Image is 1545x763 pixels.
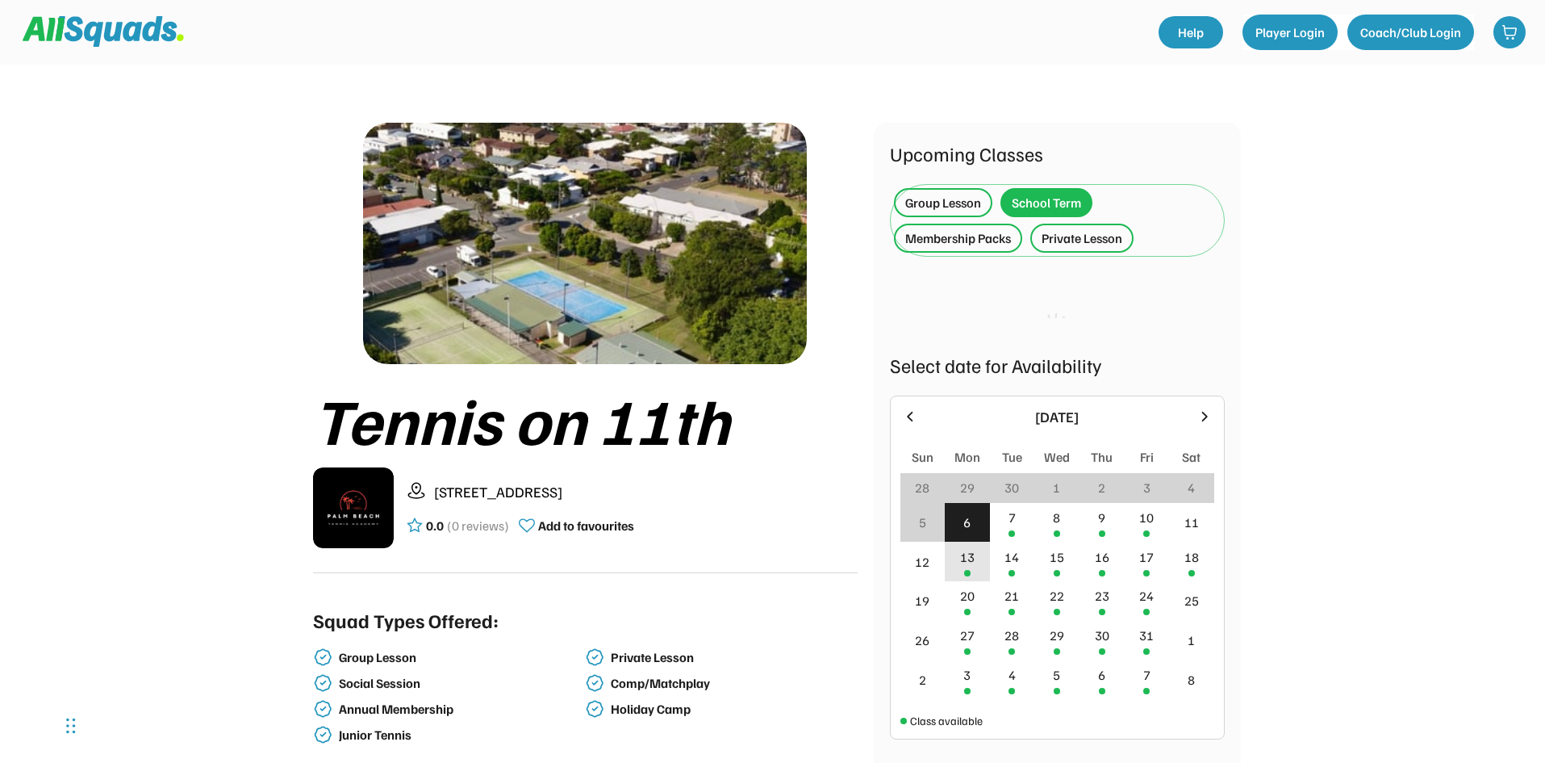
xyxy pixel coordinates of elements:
div: 5 [1053,665,1060,685]
div: Private Lesson [611,650,854,665]
div: 8 [1188,670,1195,690]
div: 14 [1004,547,1019,567]
div: Tennis on 11th [313,384,858,455]
div: 7 [1008,508,1016,527]
img: check-verified-01.svg [585,648,604,667]
div: Annual Membership [339,702,583,717]
img: check-verified-01.svg [313,725,332,744]
div: Fri [1140,447,1154,467]
div: 3 [1143,478,1150,497]
div: 6 [1098,665,1105,685]
div: 26 [915,631,929,650]
div: 27 [960,626,975,645]
div: Thu [1091,447,1113,467]
img: check-verified-01.svg [313,673,332,693]
div: Sat [1182,447,1201,467]
div: 8 [1053,508,1060,527]
div: 20 [960,586,975,606]
div: [STREET_ADDRESS] [434,481,858,503]
div: 29 [960,478,975,497]
div: Squad Types Offered: [313,606,499,635]
div: 29 [1050,626,1064,645]
div: 30 [1004,478,1019,497]
div: 10 [1139,508,1154,527]
div: 1 [1053,478,1060,497]
div: 6 [963,513,971,532]
div: 13 [960,547,975,567]
div: Tue [1002,447,1022,467]
img: check-verified-01.svg [313,648,332,667]
div: School Term [1012,193,1081,212]
img: check-verified-01.svg [585,699,604,719]
div: 25 [1184,591,1199,610]
div: 24 [1139,586,1154,606]
img: IMG_2979.png [313,467,394,548]
div: Group Lesson [339,650,583,665]
div: Social Session [339,676,583,691]
img: check-verified-01.svg [313,699,332,719]
div: 11 [1184,513,1199,532]
div: 5 [919,513,926,532]
div: 17 [1139,547,1154,567]
div: 15 [1050,547,1064,567]
img: shopping-cart-01%20%281%29.svg [1501,24,1518,40]
div: 4 [1188,478,1195,497]
div: Wed [1044,447,1070,467]
div: 21 [1004,586,1019,606]
button: Player Login [1242,15,1338,50]
div: Private Lesson [1042,228,1122,248]
div: Sun [912,447,933,467]
div: Junior Tennis [339,727,583,743]
div: Group Lesson [905,193,981,212]
div: Upcoming Classes [890,139,1225,168]
div: (0 reviews) [447,516,509,535]
div: 28 [1004,626,1019,645]
img: check-verified-01.svg [585,673,604,693]
div: Add to favourites [538,516,634,535]
div: Membership Packs [905,228,1011,248]
div: 2 [919,670,926,690]
div: 4 [1008,665,1016,685]
div: 16 [1095,547,1109,567]
div: 22 [1050,586,1064,606]
img: 1000017423.png [363,123,807,364]
div: Holiday Camp [611,702,854,717]
div: 1 [1188,631,1195,650]
div: 19 [915,591,929,610]
div: 2 [1098,478,1105,497]
div: 31 [1139,626,1154,645]
a: Help [1159,16,1223,48]
div: [DATE] [928,406,1187,428]
div: 28 [915,478,929,497]
div: Comp/Matchplay [611,676,854,691]
div: 9 [1098,508,1105,527]
div: Class available [910,712,983,729]
button: Coach/Club Login [1347,15,1474,50]
div: 7 [1143,665,1150,685]
div: Mon [954,447,980,467]
div: 18 [1184,547,1199,567]
div: 30 [1095,626,1109,645]
div: 0.0 [426,516,444,535]
div: 12 [915,552,929,572]
div: 3 [963,665,971,685]
div: Select date for Availability [890,350,1225,379]
img: Squad%20Logo.svg [23,16,184,47]
div: 23 [1095,586,1109,606]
